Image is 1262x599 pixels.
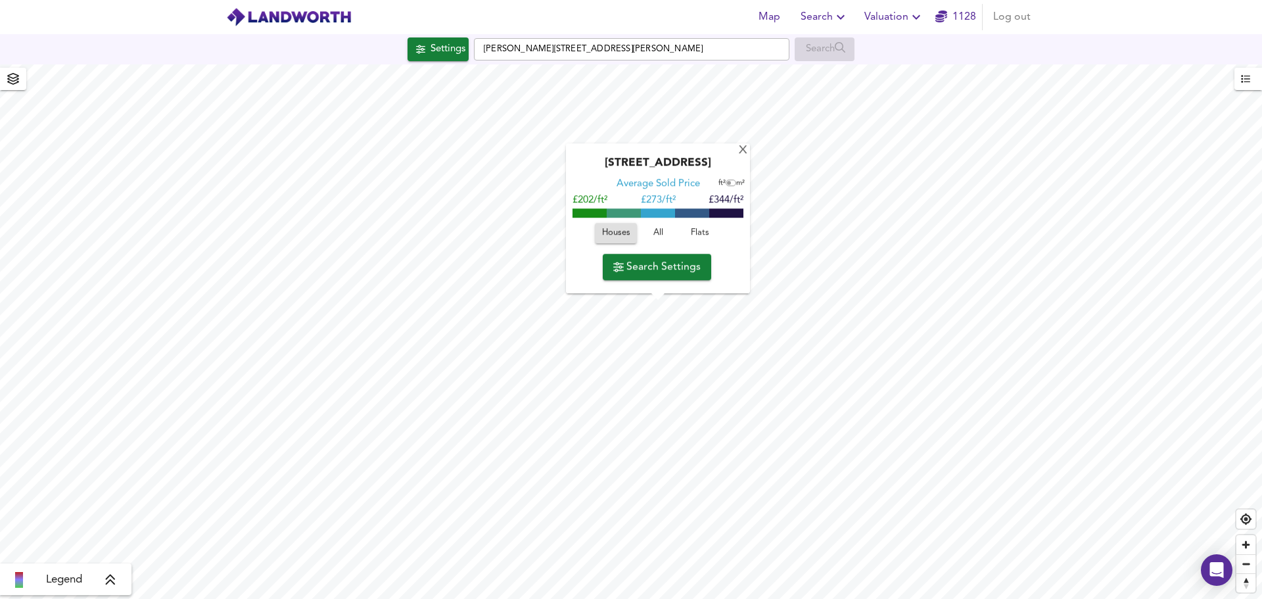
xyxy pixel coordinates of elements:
div: Enable a Source before running a Search [795,37,854,61]
button: Settings [408,37,469,61]
button: Log out [988,4,1036,30]
button: Zoom in [1236,535,1255,554]
span: £202/ft² [573,196,607,206]
button: Find my location [1236,510,1255,529]
span: £344/ft² [709,196,743,206]
div: [STREET_ADDRESS] [573,157,743,178]
span: Map [753,8,785,26]
span: All [640,226,676,241]
span: m² [736,180,745,187]
input: Enter a location... [474,38,789,60]
span: Houses [601,226,630,241]
button: Search [795,4,854,30]
button: Valuation [859,4,929,30]
button: Flats [679,224,721,244]
span: ft² [718,180,726,187]
span: Search [801,8,849,26]
button: Map [748,4,790,30]
button: Reset bearing to north [1236,573,1255,592]
img: logo [226,7,352,27]
span: Log out [993,8,1031,26]
span: £ 273/ft² [641,196,676,206]
span: Flats [682,226,718,241]
button: Zoom out [1236,554,1255,573]
button: 1128 [935,4,977,30]
div: Settings [431,41,465,58]
button: Search Settings [603,254,711,280]
div: Average Sold Price [617,178,700,191]
span: Valuation [864,8,924,26]
span: Zoom out [1236,555,1255,573]
div: Open Intercom Messenger [1201,554,1232,586]
a: 1128 [935,8,976,26]
button: All [637,224,679,244]
span: Reset bearing to north [1236,574,1255,592]
button: Houses [595,224,637,244]
span: Search Settings [613,258,701,276]
span: Legend [46,572,82,588]
div: X [737,145,749,157]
